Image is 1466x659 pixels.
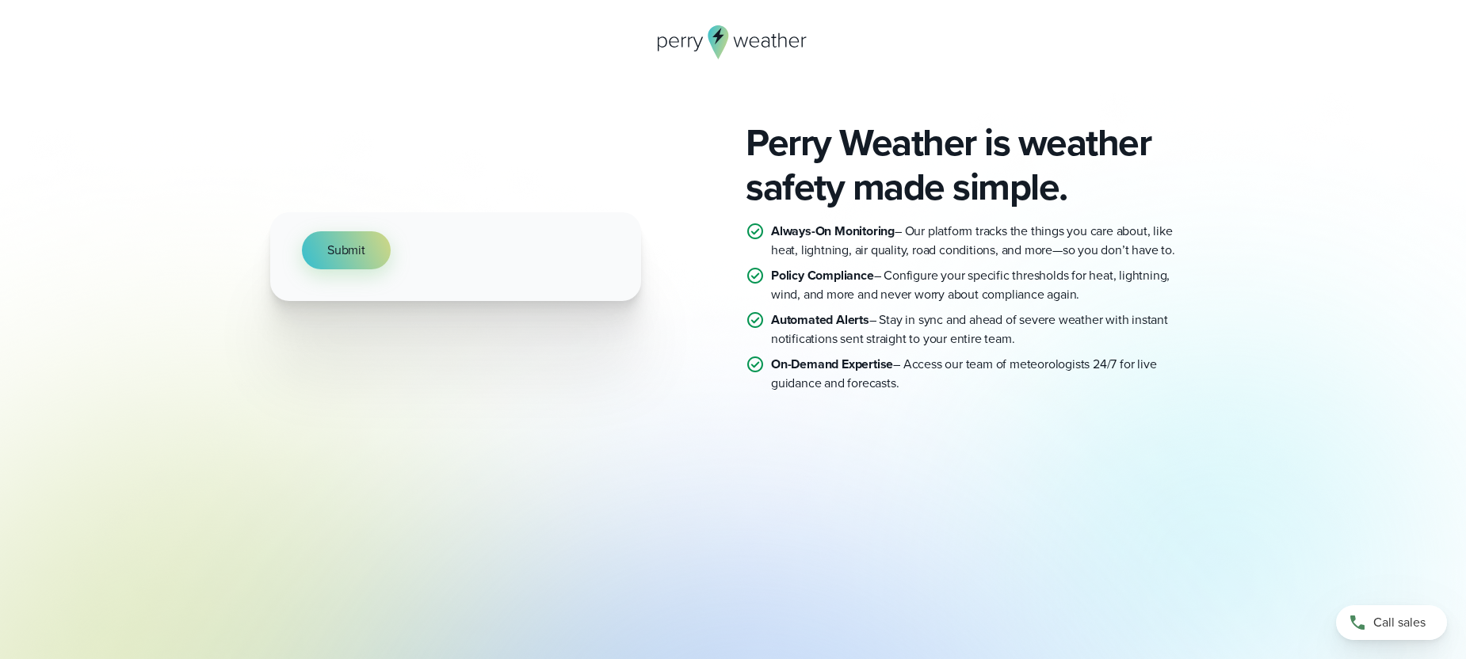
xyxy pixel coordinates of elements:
[771,266,874,284] strong: Policy Compliance
[302,231,391,269] button: Submit
[771,355,893,373] strong: On-Demand Expertise
[771,355,1196,393] p: – Access our team of meteorologists 24/7 for live guidance and forecasts.
[1373,613,1426,632] span: Call sales
[771,310,869,329] strong: Automated Alerts
[771,310,1196,349] p: – Stay in sync and ahead of severe weather with instant notifications sent straight to your entir...
[327,241,365,260] span: Submit
[1336,605,1447,640] a: Call sales
[771,222,1196,260] p: – Our platform tracks the things you care about, like heat, lightning, air quality, road conditio...
[771,266,1196,304] p: – Configure your specific thresholds for heat, lightning, wind, and more and never worry about co...
[771,222,895,240] strong: Always-On Monitoring
[746,120,1196,209] h2: Perry Weather is weather safety made simple.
